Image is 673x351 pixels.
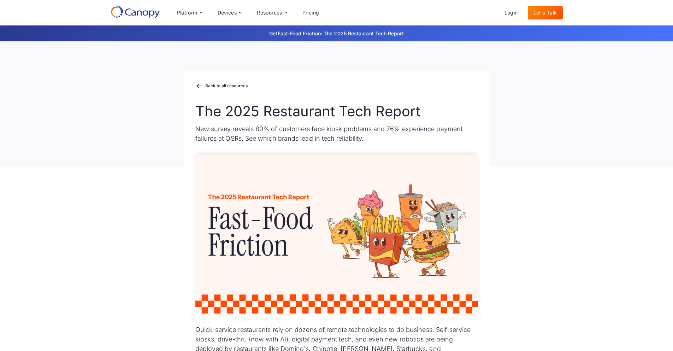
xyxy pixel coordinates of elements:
div: Back to all resources [205,84,248,88]
div: Platform [177,10,197,15]
a: Login [499,6,524,19]
div: Resources [251,6,292,20]
div: Platform [171,6,208,20]
a: Back to all resources [195,82,248,91]
a: Pricing [297,6,325,19]
h1: The 2025 Restaurant Tech Report [195,103,478,120]
a: Let's Talk [528,6,563,19]
div: Resources [257,10,282,15]
a: Fast-Food Friction: The 2025 Restaurant Tech Report [278,30,404,36]
div: Devices [212,6,247,20]
p: Get [164,30,510,37]
p: New survey reveals 80% of customers face kiosk problems and 76% experience payment failures at QS... [195,124,478,143]
div: Devices [218,10,237,15]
